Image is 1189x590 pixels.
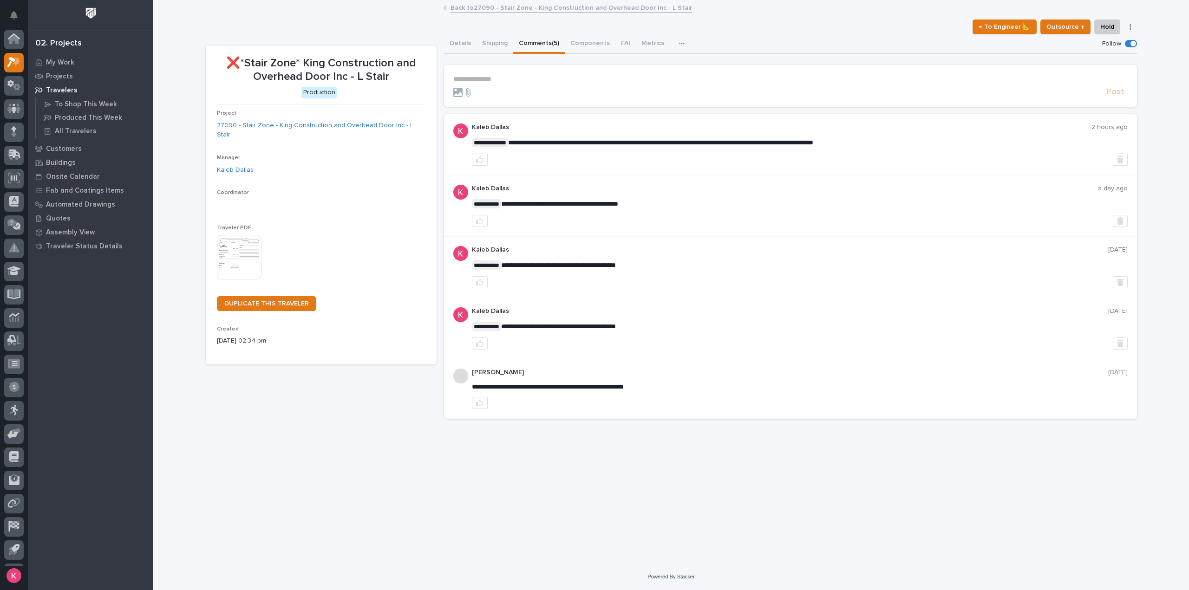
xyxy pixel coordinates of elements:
[973,19,1037,34] button: ← To Engineer 📐
[28,197,153,211] a: Automated Drawings
[1113,276,1128,288] button: Delete post
[82,5,99,22] img: Workspace Logo
[472,185,1098,193] p: Kaleb Dallas
[1100,21,1114,32] span: Hold
[217,326,239,332] span: Created
[1091,123,1128,131] p: 2 hours ago
[35,39,82,49] div: 02. Projects
[217,296,316,311] a: DUPLICATE THIS TRAVELER
[46,145,82,153] p: Customers
[472,369,1108,376] p: [PERSON_NAME]
[1098,185,1128,193] p: a day ago
[1108,246,1128,254] p: [DATE]
[1094,19,1120,34] button: Hold
[46,214,71,223] p: Quotes
[979,21,1031,32] span: ← To Engineer 📐
[28,83,153,97] a: Travelers
[1040,19,1091,34] button: Outsource ↑
[217,57,425,84] p: ❌*Stair Zone* King Construction and Overhead Door Inc - L Stair
[28,169,153,183] a: Onsite Calendar
[1108,369,1128,376] p: [DATE]
[46,58,74,67] p: My Work
[477,34,513,54] button: Shipping
[217,121,425,140] a: 27090 - Stair Zone - King Construction and Overhead Door Inc - L Stair
[46,187,124,195] p: Fab and Coatings Items
[4,566,24,585] button: users-avatar
[217,110,236,116] span: Project
[453,307,468,322] img: ACg8ocJFQJZtOpq0mXhEl6L5cbQXDkmdPAf0fdoBPnlMfqfX=s96-c
[1108,307,1128,315] p: [DATE]
[472,154,488,166] button: like this post
[453,185,468,200] img: ACg8ocJFQJZtOpq0mXhEl6L5cbQXDkmdPAf0fdoBPnlMfqfX=s96-c
[28,239,153,253] a: Traveler Status Details
[28,142,153,156] a: Customers
[217,336,425,346] p: [DATE] 02:34 pm
[472,123,1091,131] p: Kaleb Dallas
[1106,87,1124,97] span: Post
[12,11,24,26] div: Notifications
[217,200,425,210] p: -
[451,2,692,13] a: Back to27090 - Stair Zone - King Construction and Overhead Door Inc - L Stair
[28,211,153,225] a: Quotes
[472,215,488,227] button: like this post
[28,183,153,197] a: Fab and Coatings Items
[1113,154,1128,166] button: Delete post
[1046,21,1084,32] span: Outsource ↑
[301,87,337,98] div: Production
[1102,40,1121,48] p: Follow
[55,127,97,136] p: All Travelers
[55,100,117,109] p: To Shop This Week
[472,337,488,350] button: like this post
[28,225,153,239] a: Assembly View
[647,574,694,579] a: Powered By Stacker
[472,276,488,288] button: like this post
[46,242,123,251] p: Traveler Status Details
[46,173,100,181] p: Onsite Calendar
[36,111,153,124] a: Produced This Week
[46,86,78,95] p: Travelers
[615,34,636,54] button: FAI
[472,397,488,409] button: like this post
[217,155,240,161] span: Manager
[55,114,122,122] p: Produced This Week
[46,72,73,81] p: Projects
[46,228,95,237] p: Assembly View
[46,201,115,209] p: Automated Drawings
[565,34,615,54] button: Components
[28,55,153,69] a: My Work
[217,225,251,231] span: Traveler PDF
[472,307,1108,315] p: Kaleb Dallas
[28,156,153,169] a: Buildings
[453,246,468,261] img: ACg8ocJFQJZtOpq0mXhEl6L5cbQXDkmdPAf0fdoBPnlMfqfX=s96-c
[36,124,153,137] a: All Travelers
[224,300,309,307] span: DUPLICATE THIS TRAVELER
[4,6,24,25] button: Notifications
[46,159,76,167] p: Buildings
[1103,87,1128,97] button: Post
[28,69,153,83] a: Projects
[1113,337,1128,350] button: Delete post
[1113,215,1128,227] button: Delete post
[444,34,477,54] button: Details
[453,123,468,138] img: ACg8ocJFQJZtOpq0mXhEl6L5cbQXDkmdPAf0fdoBPnlMfqfX=s96-c
[217,190,249,195] span: Coordinator
[36,97,153,110] a: To Shop This Week
[513,34,565,54] button: Comments (5)
[217,165,254,175] a: Kaleb Dallas
[636,34,670,54] button: Metrics
[472,246,1108,254] p: Kaleb Dallas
